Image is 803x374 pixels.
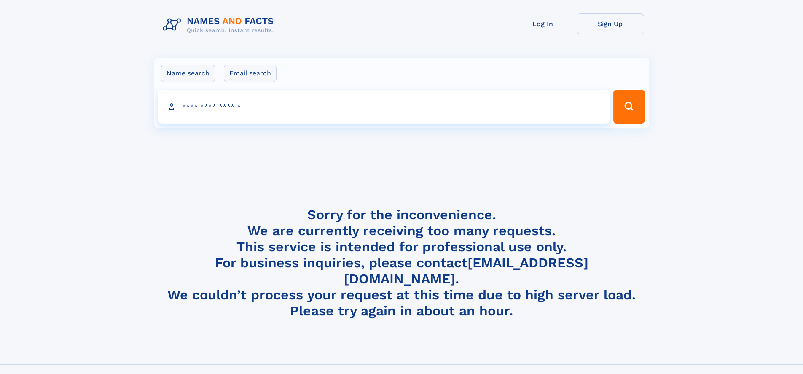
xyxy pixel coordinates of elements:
[224,65,277,82] label: Email search
[344,255,588,287] a: [EMAIL_ADDRESS][DOMAIN_NAME]
[159,13,281,36] img: Logo Names and Facts
[577,13,644,34] a: Sign Up
[613,90,645,124] button: Search Button
[158,90,610,124] input: search input
[161,65,215,82] label: Name search
[159,207,644,319] h4: Sorry for the inconvenience. We are currently receiving too many requests. This service is intend...
[509,13,577,34] a: Log In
